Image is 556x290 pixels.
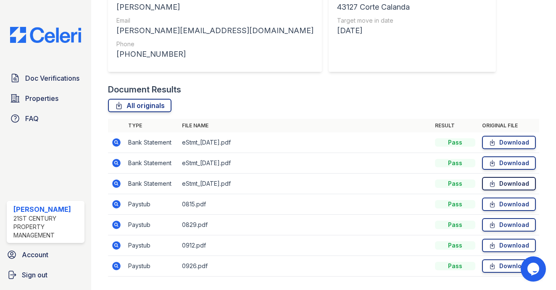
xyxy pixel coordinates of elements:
a: Doc Verifications [7,70,84,87]
div: [PHONE_NUMBER] [116,48,314,60]
th: Original file [479,119,539,132]
iframe: chat widget [521,256,548,282]
div: Pass [435,262,475,270]
td: 0829.pdf [179,215,432,235]
div: Pass [435,159,475,167]
div: Pass [435,179,475,188]
div: Target move in date [337,16,487,25]
td: Bank Statement [125,153,179,174]
td: Bank Statement [125,174,179,194]
td: Paystub [125,194,179,215]
div: Pass [435,200,475,208]
div: [DATE] [337,25,487,37]
td: eStmt_[DATE].pdf [179,153,432,174]
td: Paystub [125,256,179,277]
td: 0815.pdf [179,194,432,215]
div: Email [116,16,314,25]
div: [PERSON_NAME] [13,204,81,214]
span: Doc Verifications [25,73,79,83]
a: Download [482,177,536,190]
a: Properties [7,90,84,107]
a: Sign out [3,266,88,283]
img: CE_Logo_Blue-a8612792a0a2168367f1c8372b55b34899dd931a85d93a1a3d3e32e68fde9ad4.png [3,27,88,43]
div: 43127 Corte Calanda [337,1,487,13]
span: FAQ [25,113,39,124]
div: [PERSON_NAME][EMAIL_ADDRESS][DOMAIN_NAME] [116,25,314,37]
span: Account [22,250,48,260]
span: Sign out [22,270,47,280]
td: Bank Statement [125,132,179,153]
div: Pass [435,241,475,250]
a: Download [482,218,536,232]
div: Pass [435,138,475,147]
td: Paystub [125,215,179,235]
div: Pass [435,221,475,229]
div: Document Results [108,84,181,95]
a: Download [482,136,536,149]
div: Phone [116,40,314,48]
a: FAQ [7,110,84,127]
td: 0926.pdf [179,256,432,277]
a: All originals [108,99,171,112]
td: Paystub [125,235,179,256]
th: File name [179,119,432,132]
a: Download [482,239,536,252]
th: Result [432,119,479,132]
td: eStmt_[DATE].pdf [179,132,432,153]
a: Account [3,246,88,263]
div: 21st Century Property Management [13,214,81,240]
td: eStmt_[DATE].pdf [179,174,432,194]
a: Download [482,259,536,273]
div: [PERSON_NAME] [116,1,314,13]
th: Type [125,119,179,132]
td: 0912.pdf [179,235,432,256]
a: Download [482,156,536,170]
span: Properties [25,93,58,103]
a: Download [482,198,536,211]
